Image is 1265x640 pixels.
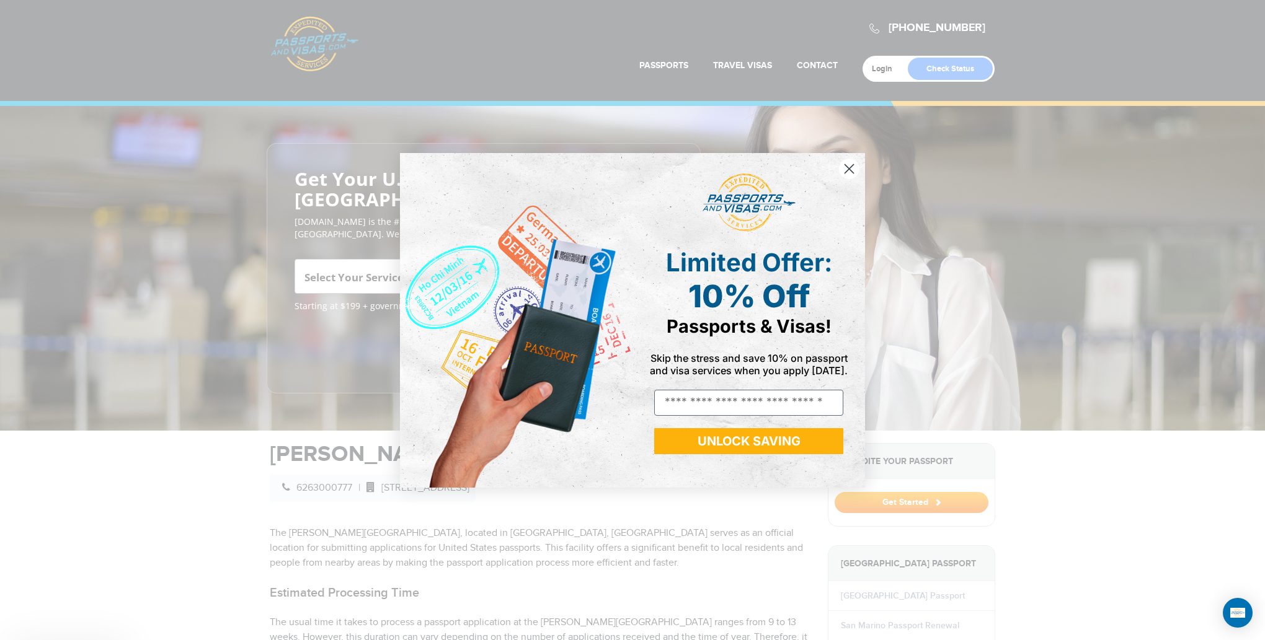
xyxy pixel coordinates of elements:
[703,173,796,232] img: passports and visas
[650,352,848,377] span: Skip the stress and save 10% on passport and visa services when you apply [DATE].
[666,247,832,278] span: Limited Offer:
[667,315,832,337] span: Passports & Visas!
[838,158,860,180] button: Close dialog
[654,428,843,454] button: UNLOCK SAVING
[400,153,632,488] img: de9cda0d-0715-46ca-9a25-073762a91ba7.png
[1223,598,1253,628] div: Open Intercom Messenger
[688,278,810,315] span: 10% Off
